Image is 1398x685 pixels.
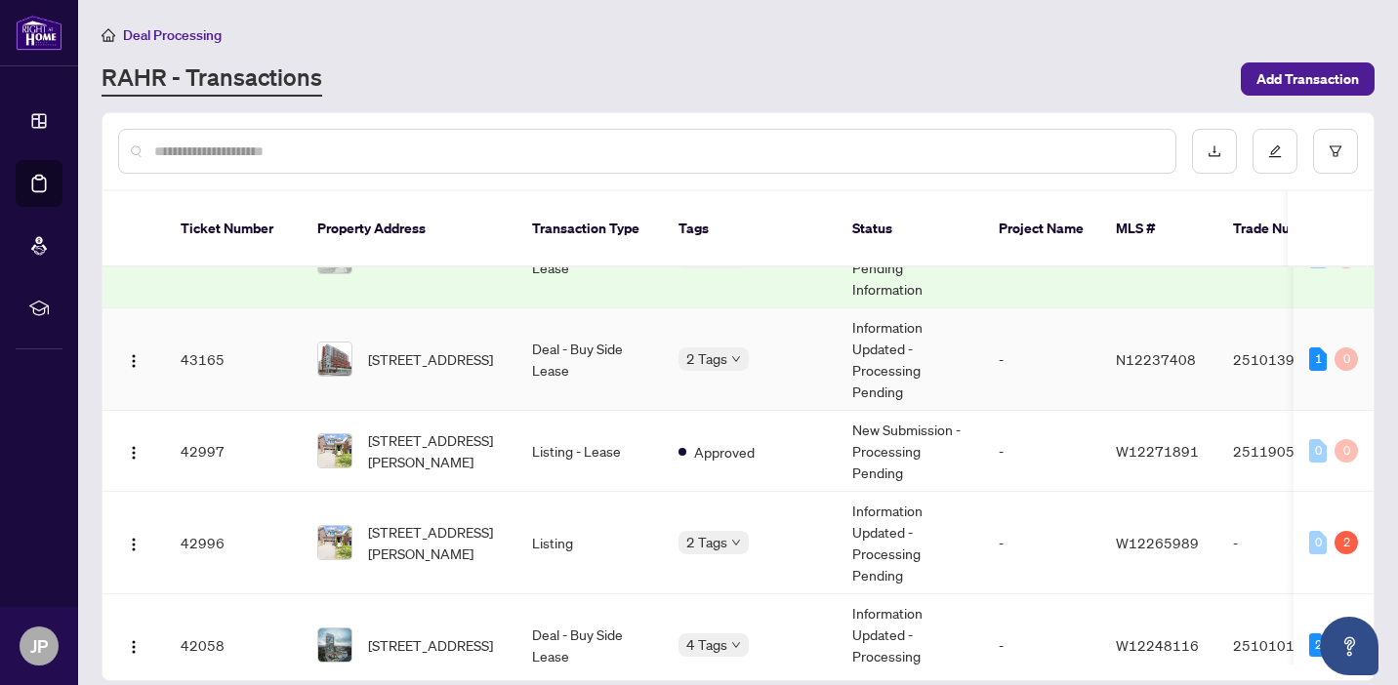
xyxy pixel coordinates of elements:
span: [STREET_ADDRESS] [368,634,493,656]
td: - [1217,492,1354,594]
button: download [1192,129,1237,174]
td: New Submission - Processing Pending [837,411,983,492]
div: 0 [1309,531,1327,554]
div: 0 [1309,439,1327,463]
td: - [983,492,1100,594]
span: [STREET_ADDRESS][PERSON_NAME] [368,429,501,472]
td: - [983,411,1100,492]
span: down [731,538,741,547]
a: RAHR - Transactions [102,61,322,97]
div: 2 [1335,531,1358,554]
td: Listing - Lease [516,411,663,492]
td: 2511905 [1217,411,1354,492]
span: 4 Tags [686,633,727,656]
div: 1 [1309,347,1327,371]
span: 2 Tags [686,347,727,370]
td: - [983,308,1100,411]
span: W12248116 [1116,636,1199,654]
button: Logo [118,629,149,661]
button: Add Transaction [1241,62,1375,96]
th: MLS # [1100,191,1217,267]
button: Logo [118,343,149,375]
span: down [731,354,741,364]
span: download [1208,144,1221,158]
td: Listing [516,492,663,594]
img: thumbnail-img [318,434,351,467]
div: 2 [1309,633,1327,657]
img: Logo [126,639,142,655]
span: Approved [694,441,755,463]
img: logo [16,15,62,51]
td: 2510139 [1217,308,1354,411]
img: Logo [126,537,142,552]
td: Deal - Buy Side Lease [516,308,663,411]
td: 43165 [165,308,302,411]
span: 2 Tags [686,531,727,553]
td: Information Updated - Processing Pending [837,492,983,594]
span: Deal Processing [123,26,222,44]
span: edit [1268,144,1282,158]
th: Project Name [983,191,1100,267]
span: Add Transaction [1256,63,1359,95]
span: W12265989 [1116,534,1199,551]
span: down [731,640,741,650]
button: edit [1253,129,1297,174]
th: Property Address [302,191,516,267]
img: thumbnail-img [318,526,351,559]
button: filter [1313,129,1358,174]
img: thumbnail-img [318,342,351,376]
button: Open asap [1320,617,1378,675]
img: Logo [126,353,142,369]
td: Information Updated - Processing Pending [837,308,983,411]
button: Logo [118,527,149,558]
th: Transaction Type [516,191,663,267]
span: [STREET_ADDRESS] [368,348,493,370]
span: home [102,28,115,42]
span: W12271891 [1116,442,1199,460]
img: Logo [126,445,142,461]
th: Ticket Number [165,191,302,267]
td: 42997 [165,411,302,492]
th: Status [837,191,983,267]
div: 0 [1335,439,1358,463]
span: JP [30,632,48,660]
span: [STREET_ADDRESS][PERSON_NAME] [368,521,501,564]
td: 42996 [165,492,302,594]
th: Tags [663,191,837,267]
button: Logo [118,435,149,466]
span: filter [1329,144,1342,158]
div: 0 [1335,347,1358,371]
span: N12237408 [1116,350,1196,368]
img: thumbnail-img [318,628,351,662]
th: Trade Number [1217,191,1354,267]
